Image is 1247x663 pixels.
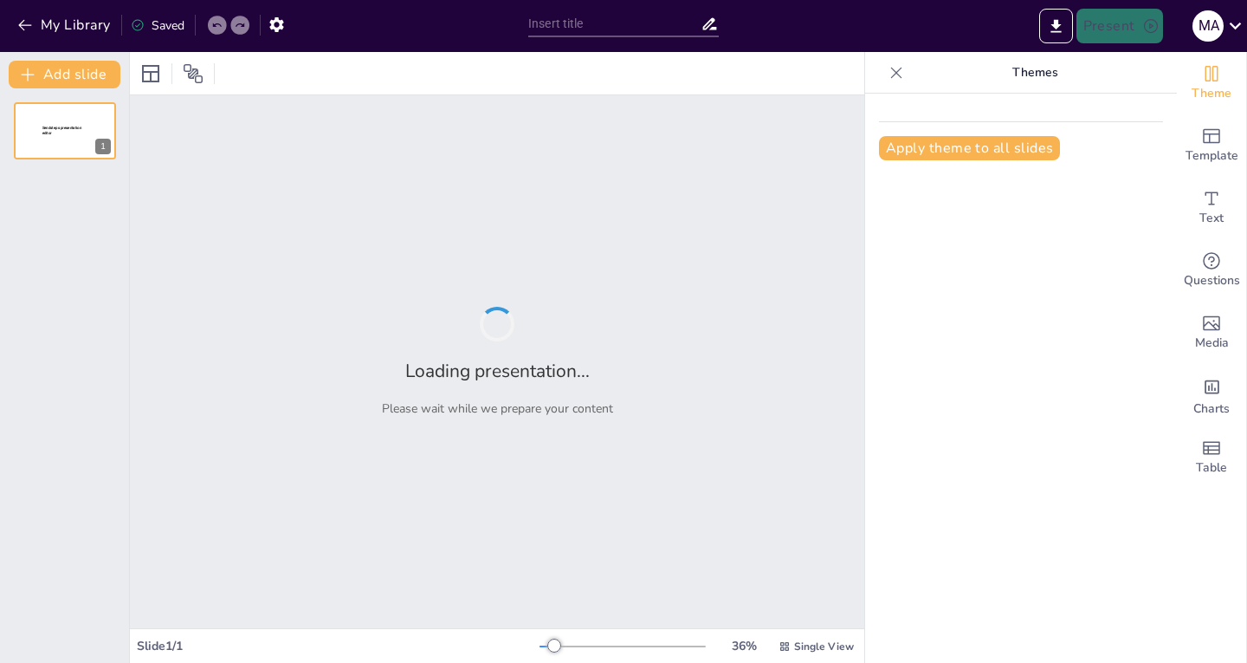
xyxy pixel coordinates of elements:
button: Export to PowerPoint [1039,9,1073,43]
div: Add images, graphics, shapes or video [1177,302,1246,364]
span: Theme [1192,84,1231,103]
h2: Loading presentation... [405,359,590,383]
span: Sendsteps presentation editor [42,126,81,135]
span: Template [1186,146,1238,166]
div: Change the overall theme [1177,52,1246,114]
p: Please wait while we prepare your content [382,400,613,417]
span: Media [1195,334,1229,353]
span: Questions [1184,271,1240,290]
div: Saved [131,17,184,34]
button: M A [1192,9,1224,43]
div: Layout [137,60,165,88]
p: Themes [910,52,1160,94]
div: Add charts and graphs [1177,364,1246,426]
div: Get real-time input from your audience [1177,239,1246,302]
button: Apply theme to all slides [879,136,1060,160]
span: Single View [794,640,854,653]
span: Text [1199,209,1224,228]
input: Insert title [528,11,701,36]
button: Add slide [9,61,120,88]
span: Table [1196,458,1227,478]
span: Charts [1193,400,1230,419]
div: 1 [95,139,111,154]
div: Add a table [1177,426,1246,489]
div: M A [1192,10,1224,42]
div: Slide 1 / 1 [137,638,540,654]
button: Present [1076,9,1163,43]
span: Position [183,63,204,84]
button: My Library [13,11,118,39]
div: Add ready made slides [1177,114,1246,177]
div: 1 [14,102,116,159]
div: Add text boxes [1177,177,1246,239]
div: 36 % [723,638,765,654]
